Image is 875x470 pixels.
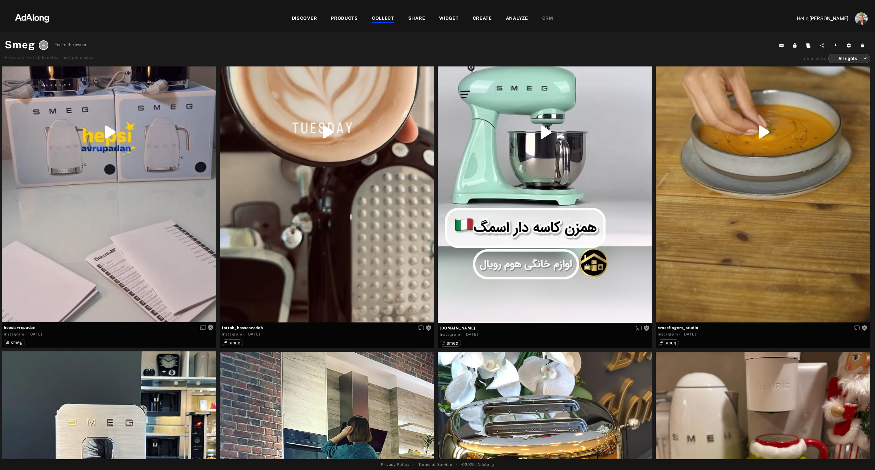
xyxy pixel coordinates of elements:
[465,332,478,337] time: 2023-11-21T07:34:51.000Z
[506,15,528,23] div: ANALYZE
[660,341,676,345] div: smeg
[5,54,95,61] div: Press shift+click to select multiple medias
[816,41,830,50] button: Share
[6,340,23,345] div: smeg
[29,332,42,336] time: 2023-11-21T08:04:33.000Z
[439,15,458,23] div: WIDGET
[292,15,317,23] div: DISCOVER
[461,332,463,337] span: ·
[229,340,241,345] span: smeg
[658,331,678,337] div: Instagram
[198,324,208,331] button: Enable diffusion on this media
[456,462,458,467] span: •
[25,332,27,337] span: ·
[789,41,803,50] button: Lock from editing
[224,341,241,345] div: smeg
[776,41,789,50] button: Copy collection ID
[416,324,426,331] button: Enable diffusion on this media
[855,12,868,25] img: ACg8ocLjEk1irI4XXb49MzUGwa4F_C3PpCyg-3CPbiuLEZrYEA=s96-c
[862,325,867,330] span: Rights not requested
[843,41,857,50] button: Settings
[222,331,242,337] div: Instagram
[243,332,245,337] span: ·
[222,325,432,331] span: fattah_hassanzadeh
[426,325,431,330] span: Rights not requested
[802,55,827,62] div: elements
[830,41,843,50] button: Download
[473,15,492,23] div: CREATE
[372,15,394,23] div: COLLECT
[665,340,676,345] span: smeg
[853,11,869,27] button: Account settings
[4,8,60,27] img: 63233d7d88ed69de3c212112c67096b6.png
[634,325,644,331] button: Enable diffusion on this media
[331,15,358,23] div: PRODUCTS
[413,462,415,467] span: •
[381,462,409,467] a: Privacy Policy
[802,56,807,61] span: 51
[852,324,862,331] button: Enable diffusion on this media
[440,332,460,337] div: Instagram
[5,37,35,52] h1: Smeg
[4,331,24,337] div: Instagram
[803,41,816,50] button: Duplicate collection
[442,341,458,345] div: smeg
[785,15,848,23] p: Hello, [PERSON_NAME]
[247,332,260,336] time: 2023-11-21T08:00:13.000Z
[461,462,494,467] span: © 2025 - Adalong
[440,325,650,331] span: [DOMAIN_NAME]
[682,332,696,336] time: 2023-11-21T06:58:33.000Z
[679,332,681,337] span: ·
[408,15,425,23] div: SHARE
[208,325,213,329] span: Rights not requested
[857,41,871,50] button: Delete this collection
[418,462,452,467] a: Terms of Service
[834,50,867,67] div: All rights
[4,325,214,330] span: hepsiavrupadan
[55,42,87,48] span: You're the owner
[644,326,649,330] span: Rights not requested
[542,15,553,23] div: CRM
[843,439,875,470] iframe: Chat Widget
[658,325,868,331] span: crossfingers_studio
[447,341,458,346] span: smeg
[11,340,23,345] span: smeg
